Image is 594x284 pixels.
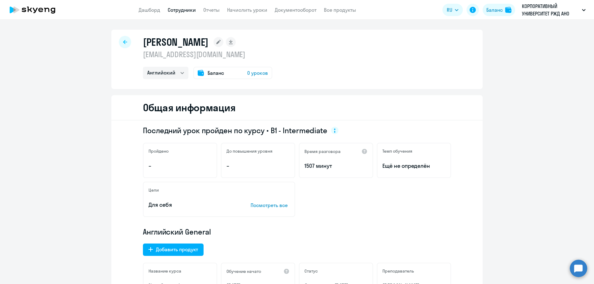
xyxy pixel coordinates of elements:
[522,2,579,17] p: КОРПОРАТИВНЫЙ УНИВЕРСИТЕТ РЖД АНО ДПО, RZD (РЖД)/ Российские железные дороги ООО_ KAM
[168,7,196,13] a: Сотрудники
[208,69,224,77] span: Баланс
[143,125,327,135] span: Последний урок пройден по курсу • B1 - Intermediate
[143,101,235,114] h2: Общая информация
[148,201,231,209] p: Для себя
[483,4,515,16] button: Балансbalance
[143,49,272,59] p: [EMAIL_ADDRESS][DOMAIN_NAME]
[247,69,268,77] span: 0 уроков
[226,162,290,170] p: –
[304,149,341,154] h5: Время разговора
[203,7,220,13] a: Отчеты
[505,7,511,13] img: balance
[148,162,212,170] p: –
[304,268,318,274] h5: Статус
[251,201,290,209] p: Посмотреть все
[324,7,356,13] a: Все продукты
[226,269,261,274] h5: Обучение начато
[447,6,452,14] span: RU
[143,36,209,48] h1: [PERSON_NAME]
[226,148,273,154] h5: До повышения уровня
[304,162,368,170] p: 1507 минут
[486,6,503,14] div: Баланс
[519,2,589,17] button: КОРПОРАТИВНЫЙ УНИВЕРСИТЕТ РЖД АНО ДПО, RZD (РЖД)/ Российские железные дороги ООО_ KAM
[148,268,181,274] h5: Название курса
[156,246,198,253] div: Добавить продукт
[143,227,211,237] span: Английский General
[442,4,463,16] button: RU
[148,148,169,154] h5: Пройдено
[143,244,204,256] button: Добавить продукт
[275,7,316,13] a: Документооборот
[382,148,412,154] h5: Темп обучения
[148,187,159,193] h5: Цели
[227,7,267,13] a: Начислить уроки
[382,268,414,274] h5: Преподаватель
[139,7,160,13] a: Дашборд
[382,162,445,170] span: Ещё не определён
